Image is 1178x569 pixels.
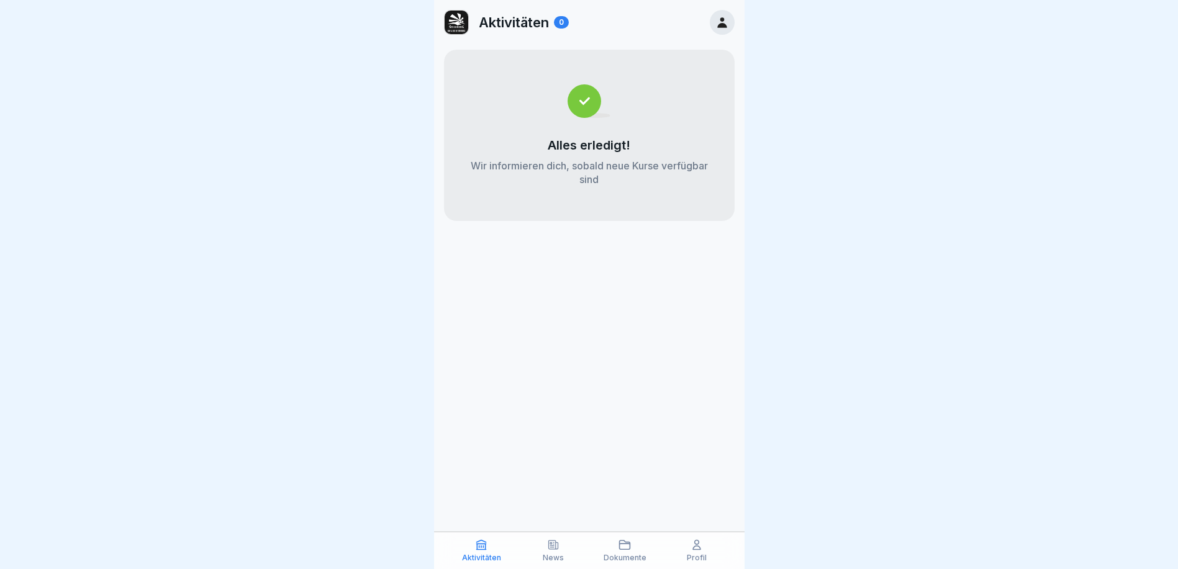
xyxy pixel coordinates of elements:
p: Dokumente [604,553,646,562]
img: zazc8asra4ka39jdtci05bj8.png [445,11,468,34]
p: Aktivitäten [462,553,501,562]
p: News [543,553,564,562]
p: Wir informieren dich, sobald neue Kurse verfügbar sind [469,159,710,186]
p: Profil [687,553,707,562]
p: Aktivitäten [479,14,549,30]
img: completed.svg [568,84,610,118]
div: 0 [554,16,569,29]
p: Alles erledigt! [548,138,630,153]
